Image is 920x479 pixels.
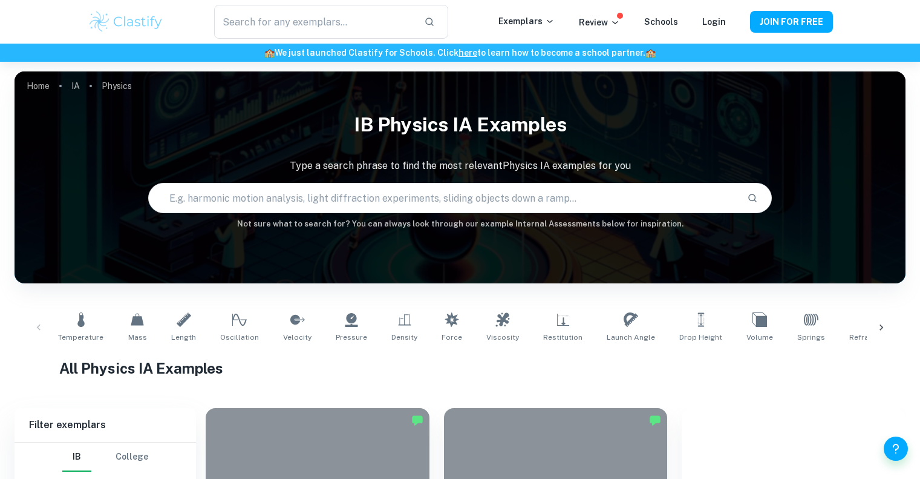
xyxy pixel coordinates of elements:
[742,188,763,208] button: Search
[458,48,477,58] a: here
[746,332,773,343] span: Volume
[15,159,905,173] p: Type a search phrase to find the most relevant Physics IA examples for you
[649,414,661,426] img: Marked
[15,105,905,144] h1: IB Physics IA examples
[15,408,196,442] h6: Filter exemplars
[579,16,620,29] p: Review
[27,78,50,94] a: Home
[88,10,165,34] img: Clastify logo
[645,48,656,58] span: 🏫
[498,15,555,28] p: Exemplars
[884,437,908,461] button: Help and Feedback
[128,332,147,343] span: Mass
[543,332,582,343] span: Restitution
[102,79,132,93] p: Physics
[283,332,312,343] span: Velocity
[62,443,148,472] div: Filter type choice
[58,332,103,343] span: Temperature
[149,181,737,215] input: E.g. harmonic motion analysis, light diffraction experiments, sliding objects down a ramp...
[214,5,414,39] input: Search for any exemplars...
[2,46,918,59] h6: We just launched Clastify for Schools. Click to learn how to become a school partner.
[442,332,462,343] span: Force
[59,357,861,379] h1: All Physics IA Examples
[607,332,655,343] span: Launch Angle
[411,414,423,426] img: Marked
[171,332,196,343] span: Length
[679,332,722,343] span: Drop Height
[264,48,275,58] span: 🏫
[220,332,259,343] span: Oscillation
[702,17,726,27] a: Login
[391,332,417,343] span: Density
[797,332,825,343] span: Springs
[62,443,91,472] button: IB
[15,218,905,230] h6: Not sure what to search for? You can always look through our example Internal Assessments below f...
[849,332,907,343] span: Refractive Index
[644,17,678,27] a: Schools
[336,332,367,343] span: Pressure
[486,332,519,343] span: Viscosity
[116,443,148,472] button: College
[71,78,80,94] a: IA
[750,11,833,33] button: JOIN FOR FREE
